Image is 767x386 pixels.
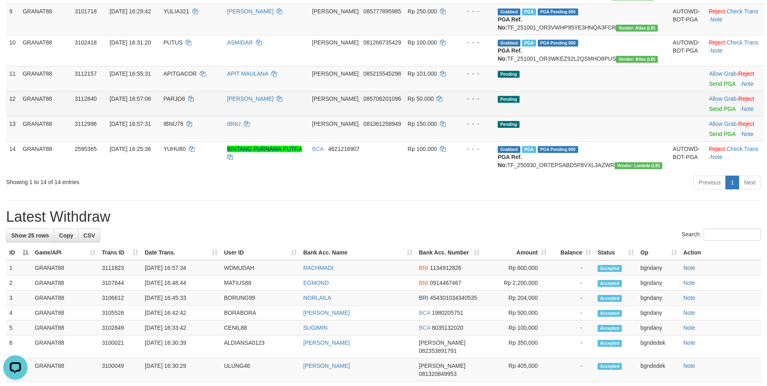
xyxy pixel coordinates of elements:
td: - [550,358,594,382]
a: [PERSON_NAME] [227,8,274,15]
span: Rp 101.000 [408,70,437,77]
td: GRANAT88 [32,335,99,358]
span: 3112157 [75,70,97,77]
a: Note [710,154,723,160]
span: Accepted [598,325,622,332]
a: Copy [54,229,78,242]
td: TF_250930_OR7EPSABD5P8VXL3AZWR [494,141,670,172]
span: Marked by bgndedek [522,8,536,15]
td: [DATE] 16:30:29 [142,358,221,382]
td: GRANAT88 [19,35,72,66]
a: Note [683,324,695,331]
span: Copy 081361258949 to clipboard [363,121,401,127]
div: - - - [459,120,491,128]
td: Rp 204,000 [483,291,550,305]
span: Copy 082353891791 to clipboard [419,348,456,354]
a: Next [739,176,761,189]
td: AUTOWD-BOT-PGA [670,35,706,66]
b: PGA Ref. No: [498,47,522,62]
span: Rp 250.000 [408,8,437,15]
td: · [706,66,764,91]
span: Pending [498,71,520,78]
a: Allow Grab [709,121,736,127]
span: Vendor URL: https://dashboard.q2checkout.com/secure [615,162,663,169]
td: 4 [6,305,32,320]
th: Game/API: activate to sort column ascending [32,245,99,260]
span: BNI [419,280,428,286]
span: Copy [59,232,73,239]
span: Grabbed [498,8,520,15]
td: [DATE] 16:42:42 [142,305,221,320]
span: Copy 4621216907 to clipboard [328,146,360,152]
th: Bank Acc. Number: activate to sort column ascending [416,245,483,260]
a: Check Trans [727,146,759,152]
td: 10 [6,35,19,66]
div: - - - [459,145,491,153]
a: Note [683,295,695,301]
th: Date Trans.: activate to sort column ascending [142,245,221,260]
span: Copy 454301034340535 to clipboard [430,295,477,301]
span: 3102418 [75,39,97,46]
td: Rp 350,000 [483,335,550,358]
td: Rp 405,000 [483,358,550,382]
span: Accepted [598,265,622,272]
a: Note [710,16,723,23]
a: Send PGA [709,81,735,87]
td: bgndany [637,320,680,335]
span: Rp 150.000 [408,121,437,127]
th: User ID: activate to sort column ascending [221,245,300,260]
span: [PERSON_NAME] [312,39,359,46]
span: [PERSON_NAME] [312,95,359,102]
td: BORUNG99 [221,291,300,305]
td: TF_251001_OR3VWHP95YE3HNQA3FCR [494,4,670,35]
th: Balance: activate to sort column ascending [550,245,594,260]
td: 6 [6,335,32,358]
span: [PERSON_NAME] [419,339,465,346]
td: 14 [6,141,19,172]
td: GRANAT88 [32,305,99,320]
td: - [550,305,594,320]
a: BINTANG PURNAMA PUTRA [227,146,302,152]
td: CENIL88 [221,320,300,335]
b: PGA Ref. No: [498,16,522,31]
a: Reject [738,121,754,127]
td: BORABORA [221,305,300,320]
div: - - - [459,7,491,15]
td: Rp 600,000 [483,260,550,276]
td: 1 [6,260,32,276]
td: · · [706,4,764,35]
a: Reject [709,146,725,152]
span: PGA Pending [538,146,578,153]
span: [DATE] 16:25:36 [110,146,151,152]
span: 3101718 [75,8,97,15]
td: [DATE] 16:30:39 [142,335,221,358]
td: - [550,335,594,358]
span: Copy 085706201096 to clipboard [363,95,401,102]
td: 5 [6,320,32,335]
td: ULUNG46 [221,358,300,382]
span: [DATE] 16:57:06 [110,95,151,102]
a: Note [683,339,695,346]
td: [DATE] 16:57:34 [142,260,221,276]
td: GRANAT88 [32,260,99,276]
a: Reject [709,8,725,15]
td: - [550,291,594,305]
span: BRI [419,295,428,301]
span: Grabbed [498,40,520,47]
td: · · [706,141,764,172]
td: · [706,116,764,141]
a: Note [742,81,754,87]
td: Rp 2,200,000 [483,276,550,291]
span: Copy 8035132020 to clipboard [432,324,463,331]
td: [DATE] 16:33:42 [142,320,221,335]
th: Action [680,245,761,260]
span: Rp 50.000 [408,95,434,102]
a: Check Trans [727,39,759,46]
span: Accepted [598,363,622,370]
td: [DATE] 16:48:44 [142,276,221,291]
td: 3 [6,291,32,305]
td: GRANAT88 [32,276,99,291]
td: bgndany [637,276,680,291]
span: Marked by bgndedek [522,40,536,47]
span: 3112996 [75,121,97,127]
